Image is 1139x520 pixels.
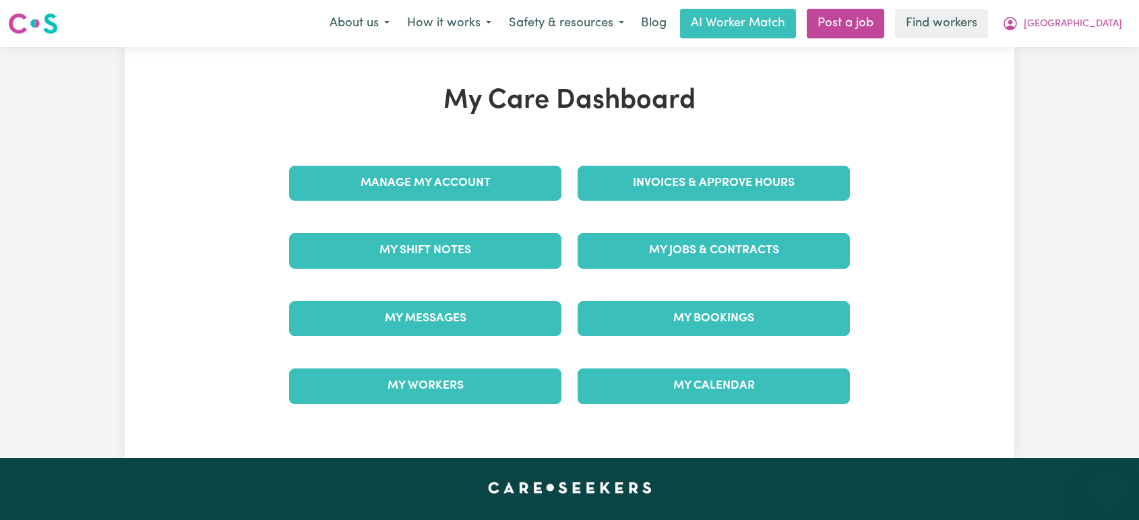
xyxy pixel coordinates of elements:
[500,9,633,38] button: Safety & resources
[8,8,58,39] a: Careseekers logo
[578,233,850,268] a: My Jobs & Contracts
[289,233,561,268] a: My Shift Notes
[8,11,58,36] img: Careseekers logo
[281,85,858,117] h1: My Care Dashboard
[895,9,988,38] a: Find workers
[488,482,652,493] a: Careseekers home page
[993,9,1131,38] button: My Account
[633,9,675,38] a: Blog
[1085,466,1128,509] iframe: Button to launch messaging window
[578,166,850,201] a: Invoices & Approve Hours
[1024,17,1122,32] span: [GEOGRAPHIC_DATA]
[807,9,884,38] a: Post a job
[321,9,398,38] button: About us
[578,301,850,336] a: My Bookings
[398,9,500,38] button: How it works
[578,368,850,403] a: My Calendar
[289,368,561,403] a: My Workers
[289,166,561,201] a: Manage My Account
[289,301,561,336] a: My Messages
[680,9,796,38] a: AI Worker Match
